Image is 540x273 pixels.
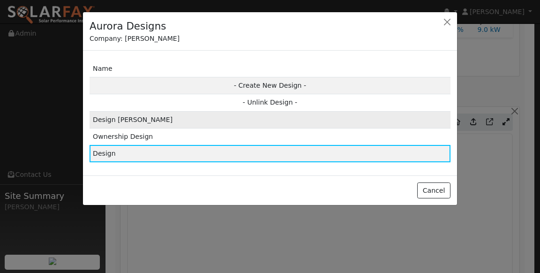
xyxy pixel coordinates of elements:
td: - Unlink Design - [90,94,450,111]
td: Design [90,145,450,162]
td: - Create New Design - [90,77,450,94]
td: Design [PERSON_NAME] [90,111,450,128]
td: Ownership Design [90,128,450,145]
div: Company: [PERSON_NAME] [90,34,450,44]
h4: Aurora Designs [90,19,166,34]
td: Name [90,61,450,77]
button: Cancel [417,182,450,198]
